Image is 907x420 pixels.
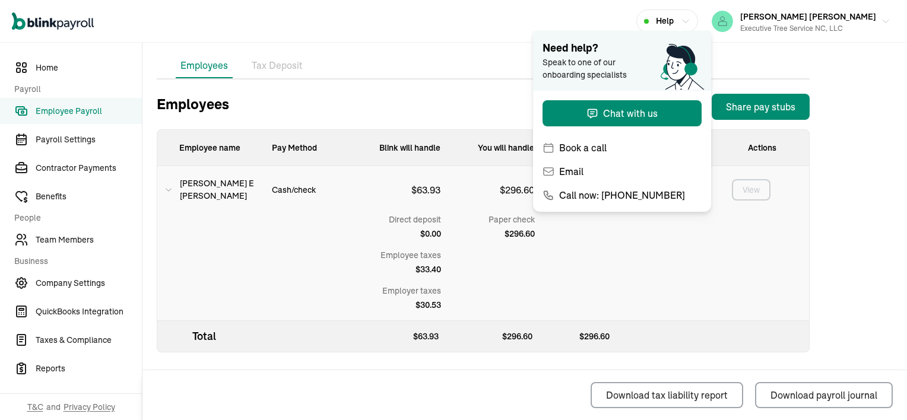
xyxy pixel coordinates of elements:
[740,11,876,22] span: [PERSON_NAME] [PERSON_NAME]
[157,130,262,166] p: Employee name
[12,4,94,39] nav: Global
[543,136,702,160] button: Book a call
[715,130,809,166] div: Actions
[586,106,658,120] div: Chat with us
[543,183,702,207] button: Call now: [PHONE_NUMBER]
[356,130,450,166] p: Blink will handle
[543,40,702,56] span: Need help?
[606,388,728,402] div: Download tax liability report
[543,160,702,183] button: Email
[262,130,356,166] p: Pay Method
[543,100,702,126] button: Chat with us
[656,15,674,27] span: Help
[770,388,877,402] div: Download payroll journal
[740,23,876,34] div: Executive Tree Service NC, LLC
[450,130,544,166] div: You will handle
[543,57,627,80] span: Speak to one of our onboarding specialists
